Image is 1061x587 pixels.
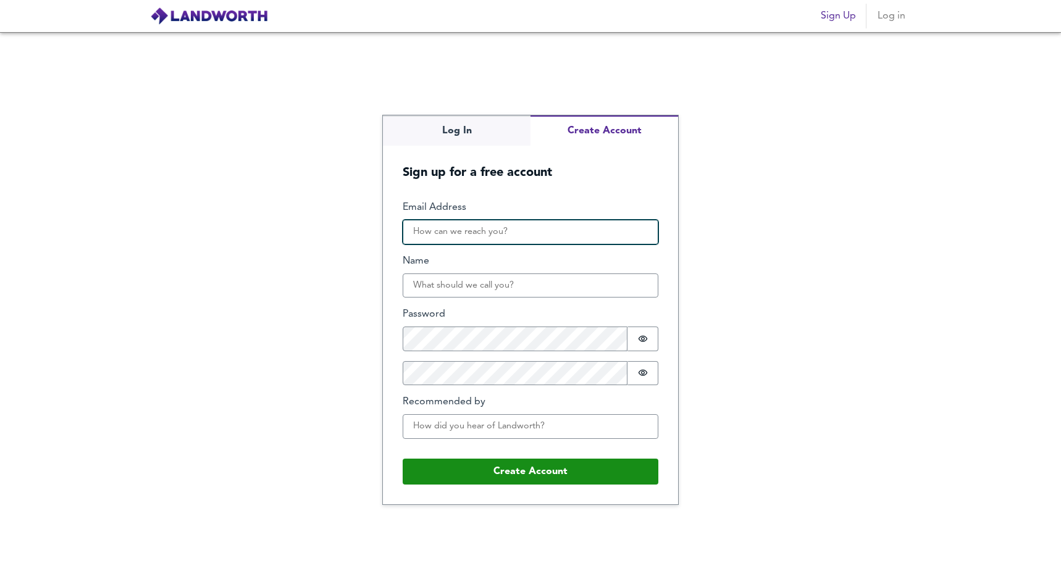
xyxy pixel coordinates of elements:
span: Sign Up [821,7,856,25]
span: Log in [876,7,906,25]
label: Recommended by [403,395,658,409]
button: Show password [627,361,658,386]
button: Create Account [530,115,678,146]
button: Sign Up [816,4,861,28]
input: How can we reach you? [403,220,658,244]
img: logo [150,7,268,25]
button: Log In [383,115,530,146]
button: Show password [627,327,658,351]
h5: Sign up for a free account [383,146,678,181]
label: Email Address [403,201,658,215]
button: Create Account [403,459,658,485]
label: Name [403,254,658,269]
input: How did you hear of Landworth? [403,414,658,439]
input: What should we call you? [403,273,658,298]
label: Password [403,307,658,322]
button: Log in [871,4,911,28]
